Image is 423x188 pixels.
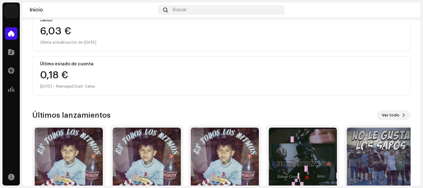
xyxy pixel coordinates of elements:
[173,7,187,12] span: Buscar
[56,83,95,90] div: Managed Distr. Sales
[403,5,413,15] img: 2e2d2d23-13c6-41f2-8a03-8d6ef8151f66
[40,62,403,67] div: Último estado de cuenta
[32,12,411,51] re-o-card-value: Saldo
[32,56,411,95] re-o-card-value: Último estado de cuenta
[40,39,403,46] div: Última actualización en [DATE]
[377,110,411,120] button: Ver todo
[32,110,111,120] h3: Últimos lanzamientos
[382,109,399,121] span: Ver todo
[5,5,17,17] img: 297a105e-aa6c-4183-9ff4-27133c00f2e2
[40,18,403,23] div: Saldo
[40,83,52,90] div: [DATE]
[30,7,156,12] div: Inicio
[53,83,55,90] div: •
